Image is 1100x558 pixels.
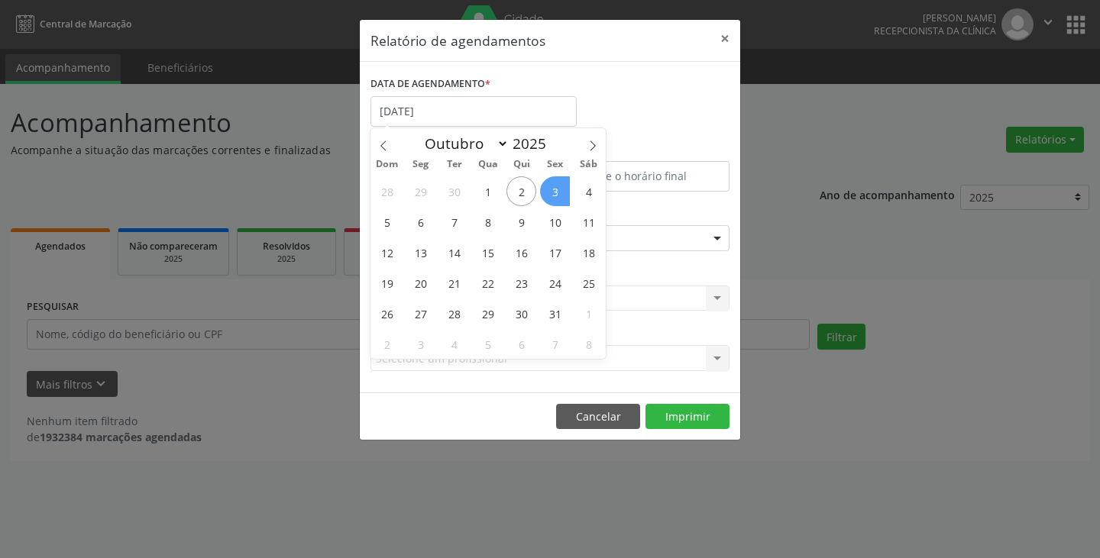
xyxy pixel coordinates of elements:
[370,160,404,169] span: Dom
[406,207,435,237] span: Outubro 6, 2025
[540,207,570,237] span: Outubro 10, 2025
[439,268,469,298] span: Outubro 21, 2025
[439,207,469,237] span: Outubro 7, 2025
[406,329,435,359] span: Novembro 3, 2025
[406,298,435,328] span: Outubro 27, 2025
[473,176,503,206] span: Outubro 1, 2025
[372,268,402,298] span: Outubro 19, 2025
[438,160,471,169] span: Ter
[505,160,539,169] span: Qui
[554,161,730,192] input: Selecione o horário final
[506,329,536,359] span: Novembro 6, 2025
[506,298,536,328] span: Outubro 30, 2025
[556,404,640,430] button: Cancelar
[506,176,536,206] span: Outubro 2, 2025
[406,268,435,298] span: Outubro 20, 2025
[372,176,402,206] span: Setembro 28, 2025
[417,133,509,154] select: Month
[540,329,570,359] span: Novembro 7, 2025
[574,176,603,206] span: Outubro 4, 2025
[370,31,545,50] h5: Relatório de agendamentos
[406,176,435,206] span: Setembro 29, 2025
[540,176,570,206] span: Outubro 3, 2025
[372,298,402,328] span: Outubro 26, 2025
[473,298,503,328] span: Outubro 29, 2025
[645,404,730,430] button: Imprimir
[370,96,577,127] input: Selecione uma data ou intervalo
[404,160,438,169] span: Seg
[506,207,536,237] span: Outubro 9, 2025
[506,268,536,298] span: Outubro 23, 2025
[473,207,503,237] span: Outubro 8, 2025
[372,329,402,359] span: Novembro 2, 2025
[572,160,606,169] span: Sáb
[372,207,402,237] span: Outubro 5, 2025
[574,329,603,359] span: Novembro 8, 2025
[539,160,572,169] span: Sex
[439,176,469,206] span: Setembro 30, 2025
[506,237,536,267] span: Outubro 16, 2025
[574,298,603,328] span: Novembro 1, 2025
[473,237,503,267] span: Outubro 15, 2025
[439,237,469,267] span: Outubro 14, 2025
[473,329,503,359] span: Novembro 5, 2025
[540,268,570,298] span: Outubro 24, 2025
[473,268,503,298] span: Outubro 22, 2025
[574,237,603,267] span: Outubro 18, 2025
[509,134,559,153] input: Year
[370,73,490,96] label: DATA DE AGENDAMENTO
[439,298,469,328] span: Outubro 28, 2025
[372,237,402,267] span: Outubro 12, 2025
[439,329,469,359] span: Novembro 4, 2025
[710,20,740,57] button: Close
[540,298,570,328] span: Outubro 31, 2025
[471,160,505,169] span: Qua
[574,207,603,237] span: Outubro 11, 2025
[406,237,435,267] span: Outubro 13, 2025
[574,268,603,298] span: Outubro 25, 2025
[554,137,730,161] label: ATÉ
[540,237,570,267] span: Outubro 17, 2025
